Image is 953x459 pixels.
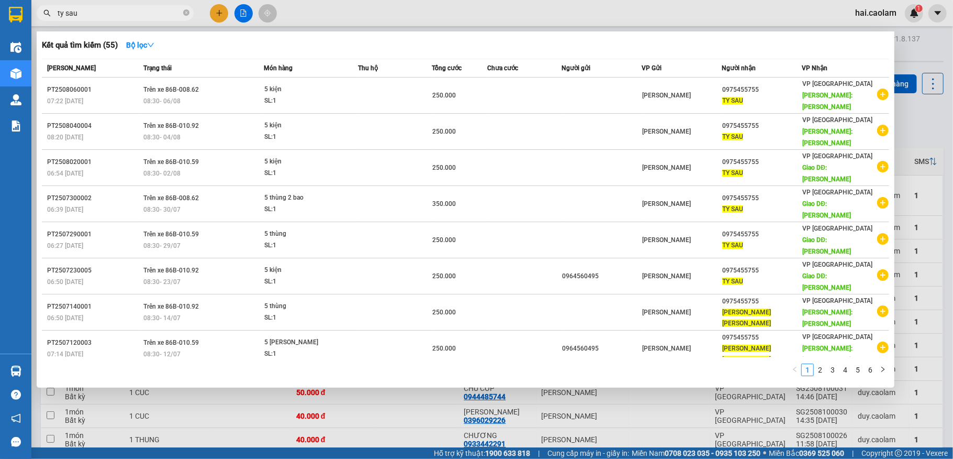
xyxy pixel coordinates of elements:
[47,314,83,322] span: 06:50 [DATE]
[722,84,801,95] div: 0975455755
[789,364,801,376] li: Previous Page
[803,236,851,255] span: Giao DĐ: [PERSON_NAME]
[642,128,691,135] span: [PERSON_NAME]
[803,80,873,88] span: VP [GEOGRAPHIC_DATA]
[839,364,851,376] li: 4
[877,342,889,353] span: plus-circle
[432,200,456,207] span: 350.000
[9,7,23,23] img: logo-vxr
[47,170,83,177] span: 06:54 [DATE]
[143,86,199,93] span: Trên xe 86B-008.62
[143,97,181,105] span: 08:30 - 06/08
[11,437,21,447] span: message
[43,9,51,17] span: search
[877,233,889,245] span: plus-circle
[877,364,889,376] li: Next Page
[47,206,83,213] span: 06:39 [DATE]
[264,95,343,107] div: SL: 1
[143,134,181,141] span: 08:30 - 04/08
[432,345,456,352] span: 250.000
[562,343,641,354] div: 0964560495
[722,296,801,307] div: 0975455755
[839,364,851,376] a: 4
[143,314,181,322] span: 08:30 - 14/07
[802,64,828,72] span: VP Nhận
[47,278,83,286] span: 06:50 [DATE]
[803,116,873,124] span: VP [GEOGRAPHIC_DATA]
[264,276,343,288] div: SL: 1
[722,121,801,132] div: 0975455755
[47,97,83,105] span: 07:22 [DATE]
[722,193,801,204] div: 0975455755
[432,236,456,244] span: 250.000
[432,164,456,171] span: 250.000
[880,366,886,373] span: right
[47,134,83,141] span: 08:20 [DATE]
[722,157,801,168] div: 0975455755
[264,228,343,240] div: 5 thùng
[722,242,743,249] span: TY SAU
[264,204,343,215] div: SL: 1
[852,364,864,376] a: 5
[183,9,189,16] span: close-circle
[147,41,154,49] span: down
[47,84,140,95] div: PT2508060001
[827,364,838,376] a: 3
[642,309,691,316] span: [PERSON_NAME]
[126,41,154,49] strong: Bộ lọc
[47,193,140,204] div: PT2507300002
[143,158,199,166] span: Trên xe 86B-010.59
[803,164,851,183] span: Giao DĐ: [PERSON_NAME]
[562,64,590,72] span: Người gửi
[264,168,343,179] div: SL: 1
[143,267,199,274] span: Trên xe 86B-010.92
[264,301,343,312] div: 5 thùng
[814,364,826,376] li: 2
[803,333,873,341] span: VP [GEOGRAPHIC_DATA]
[47,301,140,312] div: PT2507140001
[803,189,873,196] span: VP [GEOGRAPHIC_DATA]
[877,269,889,281] span: plus-circle
[118,37,163,53] button: Bộ lọcdown
[47,157,140,168] div: PT2508020001
[11,413,21,423] span: notification
[722,309,771,327] span: [PERSON_NAME] [PERSON_NAME]
[803,261,873,268] span: VP [GEOGRAPHIC_DATA]
[264,156,343,168] div: 5 kiện
[642,64,662,72] span: VP Gửi
[264,240,343,252] div: SL: 1
[722,133,743,140] span: TY SAU
[803,309,853,327] span: [PERSON_NAME]: [PERSON_NAME]
[143,170,181,177] span: 08:30 - 02/08
[432,92,456,99] span: 250.000
[865,364,876,376] a: 6
[722,97,743,104] span: TY SAU
[789,364,801,376] button: left
[877,89,889,100] span: plus-circle
[58,7,181,19] input: Tìm tên, số ĐT hoặc mã đơn
[264,337,343,348] div: 5 [PERSON_NAME]
[143,351,181,358] span: 08:30 - 12/07
[47,265,140,276] div: PT2507230005
[10,68,21,79] img: warehouse-icon
[47,229,140,240] div: PT2507290001
[264,312,343,324] div: SL: 1
[803,345,853,364] span: [PERSON_NAME]: [PERSON_NAME]
[143,231,199,238] span: Trên xe 86B-010.59
[264,120,343,132] div: 5 kiện
[851,364,864,376] li: 5
[562,271,641,282] div: 0964560495
[803,297,873,304] span: VP [GEOGRAPHIC_DATA]
[264,64,293,72] span: Món hàng
[264,348,343,360] div: SL: 1
[722,345,771,363] span: [PERSON_NAME] [PERSON_NAME]
[358,64,378,72] span: Thu hộ
[143,278,181,286] span: 08:30 - 23/07
[722,265,801,276] div: 0975455755
[642,272,691,280] span: [PERSON_NAME]
[826,364,839,376] li: 3
[722,205,743,213] span: TY SAU
[801,364,814,376] li: 1
[802,364,813,376] a: 1
[10,366,21,377] img: warehouse-icon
